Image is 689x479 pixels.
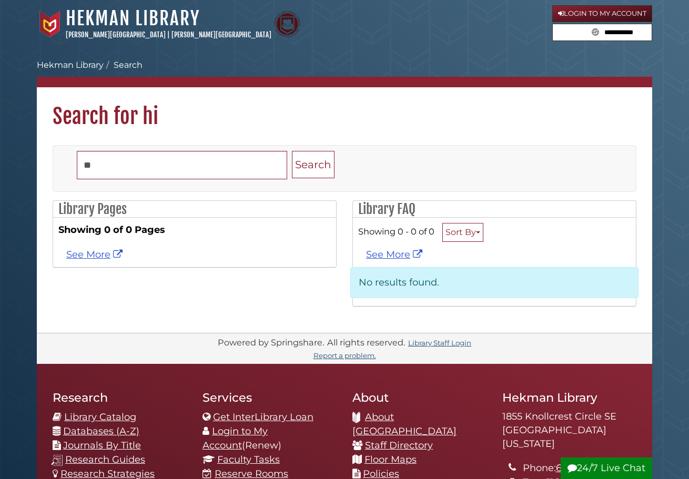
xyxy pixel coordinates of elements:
a: Floor Maps [364,454,417,465]
h2: Library Pages [53,201,336,218]
a: Databases (A-Z) [63,425,139,437]
span: Showing 0 - 0 of 0 [358,226,434,237]
button: Sort By [442,223,483,242]
img: research-guides-icon-white_37x37.png [52,455,63,466]
a: [PERSON_NAME][GEOGRAPHIC_DATA] [171,30,271,39]
a: Login to My Account [202,425,268,451]
a: Login to My Account [552,5,652,22]
h2: Hekman Library [502,390,636,405]
a: Report a problem. [313,351,376,360]
span: | [167,30,170,39]
a: Staff Directory [365,440,433,451]
h2: About [352,390,487,405]
a: Hekman Library [37,60,104,70]
a: Journals By Title [63,440,141,451]
a: Library Staff Login [408,339,471,347]
a: 616.526.7197 [556,462,613,474]
nav: breadcrumb [37,59,652,87]
p: No results found. [350,267,639,298]
h2: Research [53,390,187,405]
button: Search [589,24,602,38]
a: Hekman Library [66,7,200,30]
li: Search [104,59,143,72]
strong: Showing 0 of 0 Pages [58,223,331,237]
a: [PERSON_NAME][GEOGRAPHIC_DATA] [66,30,166,39]
address: 1855 Knollcrest Circle SE [GEOGRAPHIC_DATA][US_STATE] [502,410,636,451]
h1: Search for hi [37,87,652,129]
a: Research Guides [65,454,145,465]
a: See more hi results [66,249,125,260]
a: Faculty Tasks [217,454,280,465]
a: Library Catalog [64,411,136,423]
h2: Library FAQ [353,201,636,218]
a: Get InterLibrary Loan [213,411,313,423]
img: Calvin Theological Seminary [274,11,300,37]
button: Search [292,151,335,179]
button: 24/7 Live Chat [561,457,652,479]
li: Phone: [523,461,636,475]
li: (Renew) [202,424,337,453]
img: Calvin University [37,11,63,37]
a: See More [366,249,425,260]
h2: Services [202,390,337,405]
div: All rights reserved. [326,337,407,348]
div: Powered by Springshare. [216,337,326,348]
form: Search library guides, policies, and FAQs. [552,24,652,42]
